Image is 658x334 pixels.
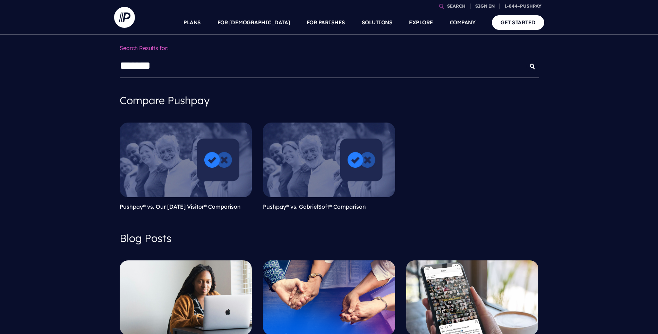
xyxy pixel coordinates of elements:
[120,227,539,249] h4: Blog Posts
[362,10,393,35] a: SOLUTIONS
[409,10,433,35] a: EXPLORE
[307,10,345,35] a: FOR PARISHES
[120,40,539,56] p: Search Results for:
[450,10,476,35] a: COMPANY
[120,203,241,210] a: Pushpay® vs. Our [DATE] Visitor® Comparison
[263,203,366,210] a: Pushpay® vs. GabrielSoft® Comparison
[183,10,201,35] a: PLANS
[217,10,290,35] a: FOR [DEMOGRAPHIC_DATA]
[492,15,544,30] a: GET STARTED
[120,89,539,111] h4: Compare Pushpay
